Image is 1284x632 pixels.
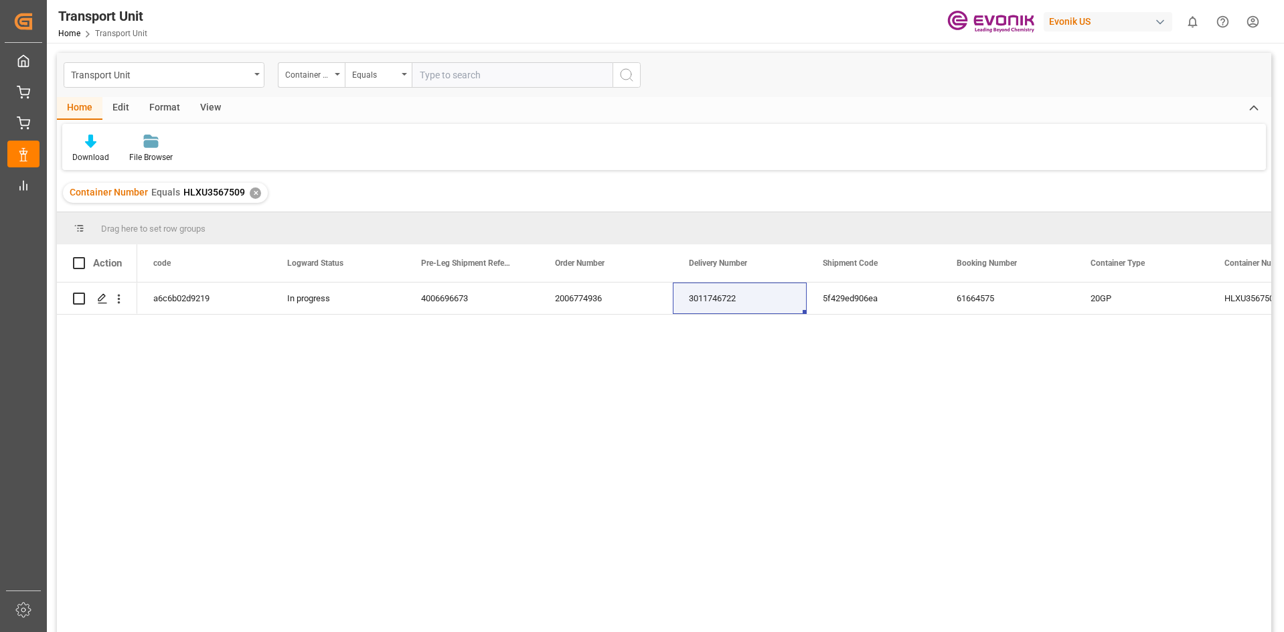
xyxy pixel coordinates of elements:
[57,283,137,315] div: Press SPACE to select this row.
[137,283,271,314] div: a6c6b02d9219
[957,258,1017,268] span: Booking Number
[947,10,1034,33] img: Evonik-brand-mark-Deep-Purple-RGB.jpeg_1700498283.jpeg
[412,62,613,88] input: Type to search
[71,66,250,82] div: Transport Unit
[613,62,641,88] button: search button
[823,258,878,268] span: Shipment Code
[151,187,180,197] span: Equals
[190,97,231,120] div: View
[271,283,405,314] div: In progress
[285,66,331,81] div: Container Number
[807,283,941,314] div: 5f429ed906ea
[555,258,605,268] span: Order Number
[250,187,261,199] div: ✕
[70,187,148,197] span: Container Number
[1178,7,1208,37] button: show 0 new notifications
[405,283,539,314] div: 4006696673
[139,97,190,120] div: Format
[58,6,147,26] div: Transport Unit
[287,258,343,268] span: Logward Status
[93,257,122,269] div: Action
[539,283,673,314] div: 2006774936
[1091,258,1145,268] span: Container Type
[64,62,264,88] button: open menu
[421,258,511,268] span: Pre-Leg Shipment Reference Evonik
[689,258,747,268] span: Delivery Number
[352,66,398,81] div: Equals
[72,151,109,163] div: Download
[101,224,206,234] span: Drag here to set row groups
[129,151,173,163] div: File Browser
[278,62,345,88] button: open menu
[183,187,245,197] span: HLXU3567509
[1044,9,1178,34] button: Evonik US
[941,283,1074,314] div: 61664575
[1074,283,1208,314] div: 20GP
[673,283,807,314] div: 3011746722
[58,29,80,38] a: Home
[57,97,102,120] div: Home
[1044,12,1172,31] div: Evonik US
[153,258,171,268] span: code
[1208,7,1238,37] button: Help Center
[345,62,412,88] button: open menu
[102,97,139,120] div: Edit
